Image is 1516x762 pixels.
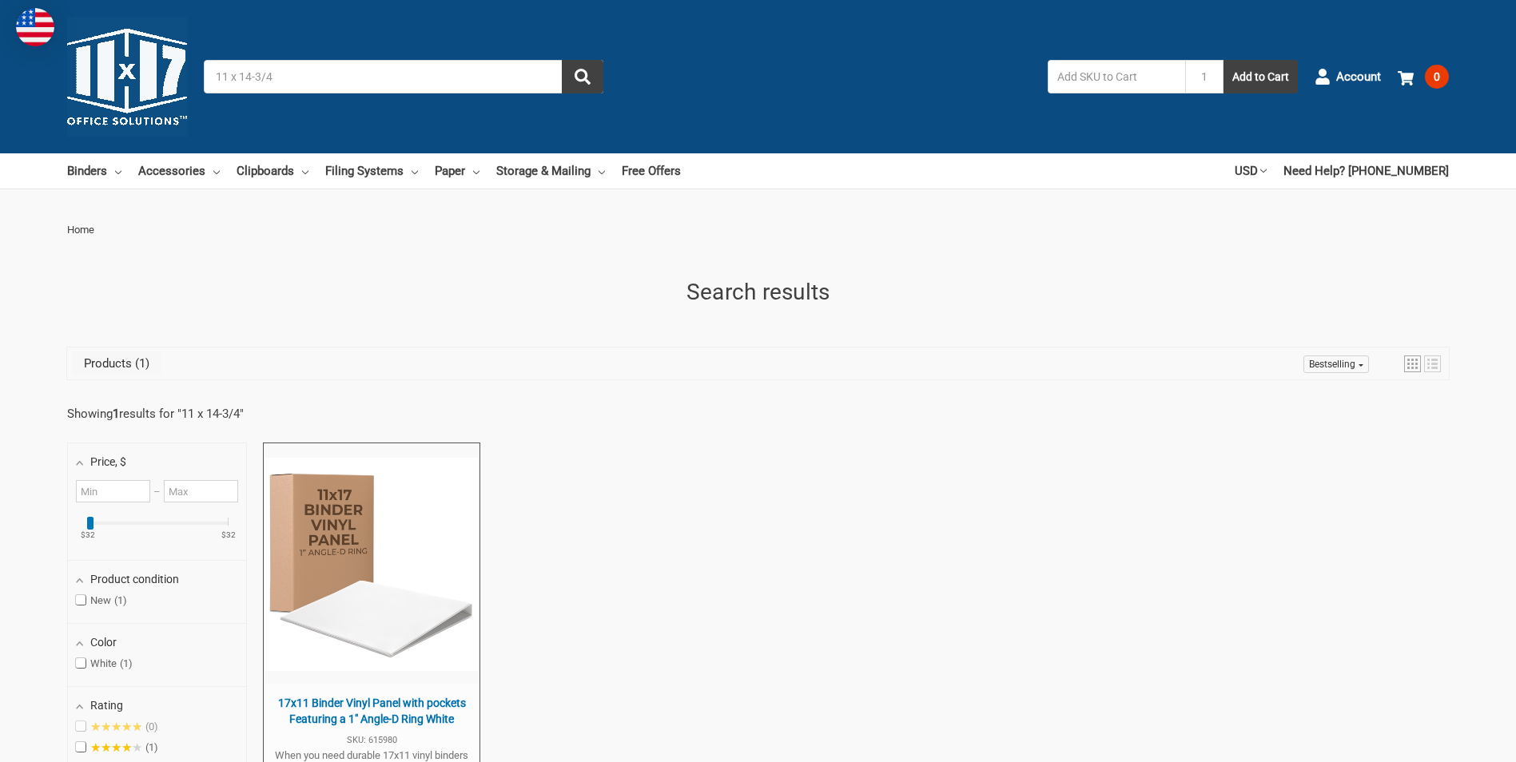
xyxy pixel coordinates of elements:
a: Sort options [1303,355,1369,373]
span: – [150,486,163,498]
span: ★★★★★ [90,720,142,733]
span: 0 [1425,65,1449,89]
span: 0 [145,720,158,732]
a: Paper [435,153,479,189]
a: View grid mode [1404,355,1421,372]
span: Home [67,224,94,236]
span: Color [90,636,117,649]
button: Add to Cart [1224,60,1298,93]
ins: $32 [212,531,245,539]
span: Account [1336,68,1381,86]
span: SKU: 615980 [272,736,472,744]
img: 11x17.com [67,17,187,137]
span: 1 [120,657,133,669]
input: Minimum value [76,480,150,502]
a: 0 [1398,56,1449,97]
span: 1 [114,594,127,606]
input: Search by keyword, brand or SKU [204,60,603,93]
iframe: Google Customer Reviews [1384,719,1516,762]
span: New [76,594,127,607]
a: View list mode [1424,355,1441,372]
a: Accessories [138,153,220,189]
a: Binders [67,153,121,189]
span: 1 [145,741,158,753]
a: Free Offers [622,153,681,189]
span: ★★★★★ [90,741,142,754]
span: Price [90,455,126,468]
input: Maximum value [164,480,238,502]
span: 1 [132,356,149,371]
a: View Products Tab [72,352,161,375]
span: 17x11 Binder Vinyl Panel with pockets Featuring a 1" Angle-D Ring White [272,696,472,727]
a: Clipboards [237,153,308,189]
input: Add SKU to Cart [1048,60,1185,93]
ins: $32 [71,531,105,539]
span: Rating [90,699,123,712]
span: Bestselling [1309,359,1355,370]
a: 11 x 14-3/4 [181,407,240,421]
a: Account [1315,56,1381,97]
span: Product condition [90,573,179,585]
h1: Search results [67,276,1449,309]
a: Storage & Mailing [496,153,605,189]
img: duty and tax information for United States [16,8,54,46]
a: USD [1235,153,1267,189]
a: Need Help? [PHONE_NUMBER] [1283,153,1449,189]
span: White [76,657,133,670]
b: 1 [113,407,119,421]
div: Showing results for " " [67,407,259,421]
a: Filing Systems [325,153,418,189]
span: , $ [115,455,126,468]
